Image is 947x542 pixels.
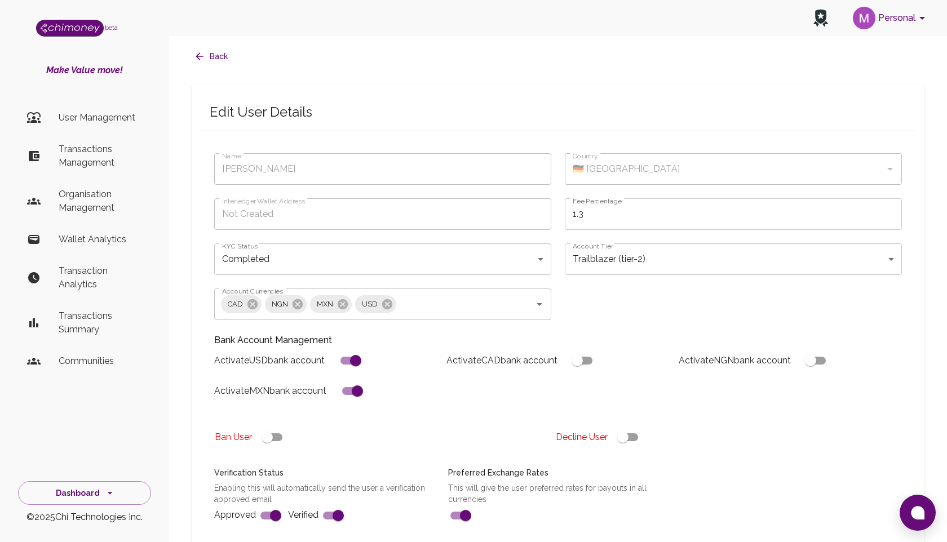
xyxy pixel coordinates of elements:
span: beta [105,24,118,31]
div: Trailblazer (tier-2) [565,243,902,275]
p: Communities [59,354,142,368]
img: avatar [853,7,875,29]
p: User Management [59,111,142,125]
p: Organisation Management [59,188,142,215]
div: MXN [310,295,352,313]
p: Enabling this will automatically send the user a verification approved email [214,482,435,505]
div: USD [355,295,396,313]
h6: Preferred Exchange Rates [448,467,669,479]
h6: Activate USD bank account [214,353,325,368]
label: Account Tier [573,241,613,251]
p: Wallet Analytics [59,233,142,246]
h6: Verification Status [214,467,435,479]
label: KYC Status [222,241,258,251]
button: Open chat window [900,495,936,531]
h6: Activate CAD bank account [446,353,557,368]
div: CAD [221,295,262,313]
p: Ban User [215,430,252,444]
label: Account Currencies [222,286,283,296]
span: NGN [265,297,295,310]
p: Transaction Analytics [59,264,142,291]
label: Interledger Wallet Address [222,196,305,206]
label: Country [573,151,598,161]
span: Edit User Details [210,103,906,121]
span: CAD [221,297,250,310]
p: Bank Account Management [214,334,902,347]
p: Transactions Summary [59,309,142,336]
h6: Activate MXN bank account [214,383,326,399]
h6: Activate NGN bank account [679,353,791,368]
p: Transactions Management [59,143,142,170]
label: Fee Percentage [573,196,622,206]
p: This will give the user preferred rates for payouts in all currencies [448,482,669,505]
button: Open [532,296,547,312]
p: Decline User [556,430,608,444]
div: Approved Verified [201,454,435,526]
span: USD [355,297,384,310]
button: account of current user [848,3,933,33]
div: Completed [214,243,551,275]
span: MXN [310,297,340,310]
div: NGN [265,295,307,313]
img: Logo [36,20,104,37]
button: Back [192,46,232,67]
label: Name [222,151,241,161]
button: Dashboard [18,481,151,505]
